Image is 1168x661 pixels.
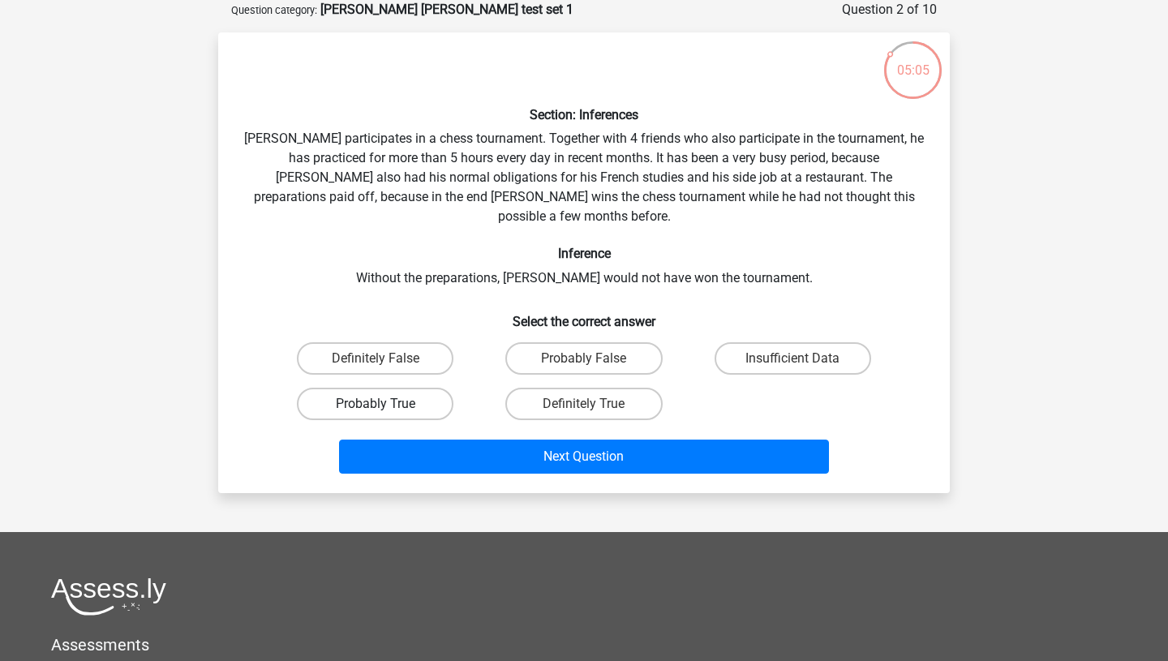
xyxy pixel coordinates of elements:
[297,388,453,420] label: Probably True
[505,388,662,420] label: Definitely True
[715,342,871,375] label: Insufficient Data
[225,45,943,480] div: [PERSON_NAME] participates in a chess tournament. Together with 4 friends who also participate in...
[320,2,573,17] strong: [PERSON_NAME] [PERSON_NAME] test set 1
[297,342,453,375] label: Definitely False
[505,342,662,375] label: Probably False
[231,4,317,16] small: Question category:
[51,635,1117,655] h5: Assessments
[244,246,924,261] h6: Inference
[882,40,943,80] div: 05:05
[51,577,166,616] img: Assessly logo
[244,107,924,122] h6: Section: Inferences
[339,440,830,474] button: Next Question
[244,301,924,329] h6: Select the correct answer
